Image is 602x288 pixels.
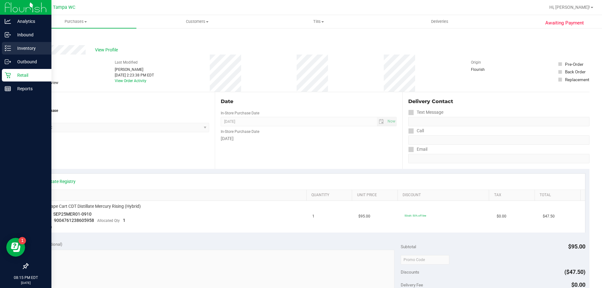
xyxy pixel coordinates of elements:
span: Discounts [401,266,419,278]
inline-svg: Inbound [5,32,11,38]
p: 08:15 PM EDT [3,275,49,280]
label: In-Store Purchase Date [221,129,259,134]
span: $0.00 [497,213,506,219]
inline-svg: Reports [5,86,11,92]
span: 9004761238605958 [54,218,94,223]
a: View Order Activity [115,79,146,83]
label: Email [408,145,427,154]
inline-svg: Retail [5,72,11,78]
label: In-Store Purchase Date [221,110,259,116]
p: Inventory [11,45,49,52]
div: [DATE] 2:23:38 PM EDT [115,72,154,78]
span: Deliveries [423,19,457,24]
span: ($47.50) [564,269,585,275]
div: Date [221,98,396,105]
a: Purchases [15,15,136,28]
span: Hi, [PERSON_NAME]! [549,5,590,10]
span: Purchases [15,19,136,24]
div: Back Order [565,69,586,75]
input: Format: (999) 999-9999 [408,117,589,126]
p: Outbound [11,58,49,65]
input: Promo Code [401,255,449,264]
span: 1 [312,213,314,219]
a: Discount [403,193,487,198]
a: Tax [494,193,532,198]
p: [DATE] [3,280,49,285]
span: $95.00 [568,243,585,250]
input: Format: (999) 999-9999 [408,135,589,145]
span: $47.50 [543,213,555,219]
a: SKU [37,193,304,198]
div: Delivery Contact [408,98,589,105]
label: Call [408,126,424,135]
a: Tills [258,15,379,28]
div: Flourish [471,67,502,72]
span: FT 1g Vape Cart CDT Distillate Mercury Rising (Hybrid) [36,203,141,209]
span: Customers [137,19,257,24]
span: 50cdt: 50% off line [404,214,426,217]
iframe: Resource center unread badge [18,237,26,244]
span: Delivery Fee [401,282,423,287]
a: Quantity [311,193,350,198]
p: Analytics [11,18,49,25]
a: View State Registry [38,178,76,185]
span: 1 [123,218,125,223]
span: $0.00 [571,281,585,288]
a: Customers [136,15,258,28]
a: Total [540,193,578,198]
div: [DATE] [221,135,396,142]
label: Origin [471,60,481,65]
span: Allocated Qty [97,218,120,223]
p: Retail [11,71,49,79]
span: Tampa WC [53,5,75,10]
span: Subtotal [401,244,416,249]
a: Deliveries [379,15,500,28]
p: Reports [11,85,49,92]
inline-svg: Inventory [5,45,11,51]
div: Location [28,98,209,105]
div: Pre-Order [565,61,584,67]
span: SEP25MER01-0910 [53,212,92,217]
label: Text Message [408,108,443,117]
label: Last Modified [115,60,138,65]
span: Awaiting Payment [545,19,584,27]
span: View Profile [95,47,120,53]
inline-svg: Outbound [5,59,11,65]
span: Tills [258,19,379,24]
p: Inbound [11,31,49,39]
iframe: Resource center [6,238,25,257]
span: $95.00 [358,213,370,219]
div: [PERSON_NAME] [115,67,154,72]
a: Unit Price [357,193,395,198]
inline-svg: Analytics [5,18,11,24]
div: Replacement [565,76,589,83]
